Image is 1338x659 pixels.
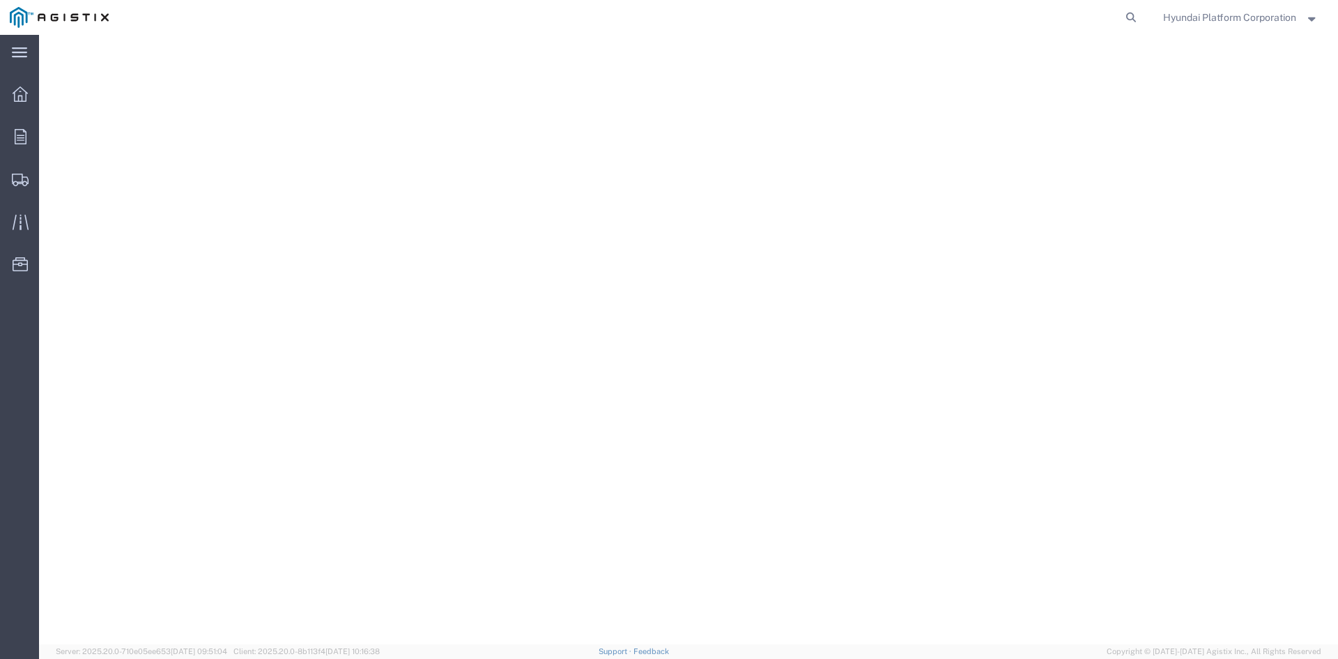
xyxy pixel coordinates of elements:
[633,647,669,656] a: Feedback
[325,647,380,656] span: [DATE] 10:16:38
[1163,10,1296,25] span: Hyundai Platform Corporation
[233,647,380,656] span: Client: 2025.20.0-8b113f4
[10,7,109,28] img: logo
[1107,646,1321,658] span: Copyright © [DATE]-[DATE] Agistix Inc., All Rights Reserved
[171,647,227,656] span: [DATE] 09:51:04
[56,647,227,656] span: Server: 2025.20.0-710e05ee653
[1162,9,1319,26] button: Hyundai Platform Corporation
[599,647,633,656] a: Support
[39,35,1338,644] iframe: FS Legacy Container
